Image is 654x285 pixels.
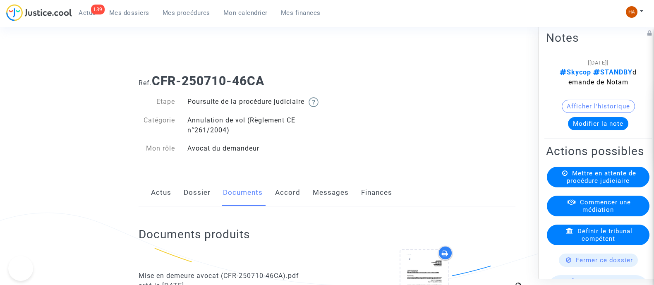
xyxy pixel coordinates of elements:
[626,6,637,18] img: ded1cc776adf1572996fd1eb160d6406
[132,97,181,107] div: Etape
[562,99,635,113] button: Afficher l'historique
[546,30,650,45] h2: Notes
[139,79,152,87] span: Ref.
[139,227,515,242] h2: Documents produits
[560,68,591,76] span: Skycop
[309,97,319,107] img: help.svg
[281,9,321,17] span: Mes finances
[184,179,211,206] a: Dossier
[8,256,33,281] iframe: Help Scout Beacon - Open
[181,115,327,135] div: Annulation de vol (Règlement CE n°261/2004)
[580,198,631,213] span: Commencer une médiation
[591,68,632,76] span: STANDBY
[274,7,327,19] a: Mes finances
[361,179,392,206] a: Finances
[576,256,633,263] span: Fermer ce dossier
[181,144,327,153] div: Avocat du demandeur
[181,97,327,107] div: Poursuite de la procédure judiciaire
[313,179,349,206] a: Messages
[72,7,103,19] a: 139Actus
[132,144,181,153] div: Mon rôle
[109,9,149,17] span: Mes dossiers
[223,9,268,17] span: Mon calendrier
[79,9,96,17] span: Actus
[91,5,105,14] div: 139
[156,7,217,19] a: Mes procédures
[567,169,636,184] span: Mettre en attente de procédure judiciaire
[560,68,637,86] span: demande de Notam
[139,271,321,281] div: Mise en demeure avocat (CFR-250710-46CA).pdf
[132,115,181,135] div: Catégorie
[588,59,608,65] span: [[DATE]]
[217,7,274,19] a: Mon calendrier
[163,9,210,17] span: Mes procédures
[546,144,650,158] h2: Actions possibles
[103,7,156,19] a: Mes dossiers
[275,179,300,206] a: Accord
[568,117,628,130] button: Modifier la note
[6,4,72,21] img: jc-logo.svg
[577,227,632,242] span: Définir le tribunal compétent
[223,179,263,206] a: Documents
[151,179,171,206] a: Actus
[152,74,264,88] b: CFR-250710-46CA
